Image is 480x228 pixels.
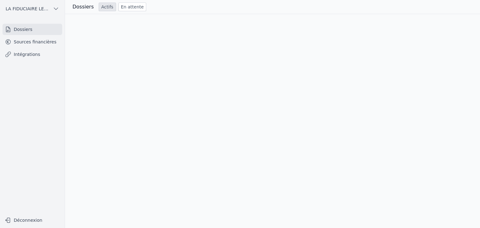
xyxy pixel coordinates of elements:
[6,6,50,12] span: LA FIDUCIAIRE LEMAIRE SA
[2,49,62,60] a: Intégrations
[2,215,62,225] button: Déconnexion
[2,4,62,14] button: LA FIDUCIAIRE LEMAIRE SA
[2,24,62,35] a: Dossiers
[99,2,116,11] a: Actifs
[118,2,146,11] a: En attente
[72,3,94,11] h3: Dossiers
[2,36,62,47] a: Sources financières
